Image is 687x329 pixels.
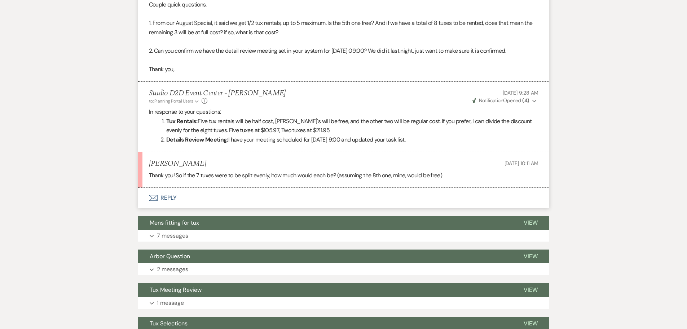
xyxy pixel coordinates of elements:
[505,160,538,166] span: [DATE] 10:11 AM
[524,219,538,226] span: View
[149,98,200,104] button: to: Planning Portal Users
[166,136,228,143] strong: Details Review Meeting:
[149,107,538,117] p: In response to your questions:
[479,97,503,104] span: Notification
[149,18,538,37] p: 1. From our August Special, it said we get 1/2 tux rentals, up to 5 maximum. Is the 5th one free?...
[138,297,549,309] button: 1 message
[149,159,206,168] h5: [PERSON_NAME]
[150,320,188,327] span: Tux Selections
[149,65,538,74] p: Thank you,
[158,117,538,135] li: Five tux rentals will be half cost, [PERSON_NAME]'s will be free, and the other two will be regul...
[512,250,549,263] button: View
[158,135,538,144] li: I have your meeting scheduled for [DATE] 9:00 and updated your task list.
[512,216,549,230] button: View
[150,252,190,260] span: Arbor Question
[138,188,549,208] button: Reply
[157,298,184,308] p: 1 message
[157,231,188,241] p: 7 messages
[524,252,538,260] span: View
[149,89,286,98] h5: Studio D2D Event Center - [PERSON_NAME]
[472,97,529,104] span: Opened
[138,250,512,263] button: Arbor Question
[524,320,538,327] span: View
[138,230,549,242] button: 7 messages
[471,97,538,104] button: NotificationOpened (4)
[149,98,193,104] span: to: Planning Portal Users
[149,171,538,180] p: Thank you! So if the 7 tuxes were to be split evenly, how much would each be? (assuming the 8th o...
[150,219,199,226] span: Mens fitting for tux
[157,265,188,274] p: 2 messages
[150,286,202,294] span: Tux Meeting Review
[138,283,512,297] button: Tux Meeting Review
[149,46,538,56] p: 2. Can you confirm we have the detail review meeting set in your system for [DATE] 09:00? We did ...
[512,283,549,297] button: View
[138,263,549,276] button: 2 messages
[522,97,529,104] strong: ( 4 )
[503,90,538,96] span: [DATE] 9:28 AM
[166,117,198,125] strong: Tux Rentals:
[138,216,512,230] button: Mens fitting for tux
[524,286,538,294] span: View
